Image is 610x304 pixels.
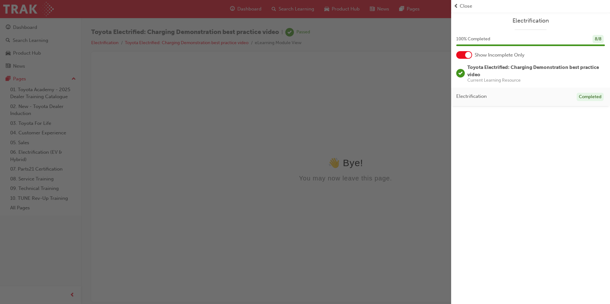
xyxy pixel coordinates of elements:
span: prev-icon [454,3,458,10]
div: 8 / 8 [593,35,604,44]
span: Current Learning Resource [467,78,605,83]
span: Electrification [456,93,487,100]
span: learningRecordVerb_PASS-icon [456,69,465,78]
div: You may now leave this page. [3,113,496,120]
a: Electrification [456,17,605,24]
button: prev-iconClose [454,3,607,10]
span: Show Incomplete Only [475,51,525,59]
div: Completed [577,93,604,101]
div: 👋 Bye! [3,95,496,106]
span: Toyota Electrified: Charging Demonstration best practice video [467,64,599,78]
span: 100 % Completed [456,36,490,43]
span: Close [460,3,472,10]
